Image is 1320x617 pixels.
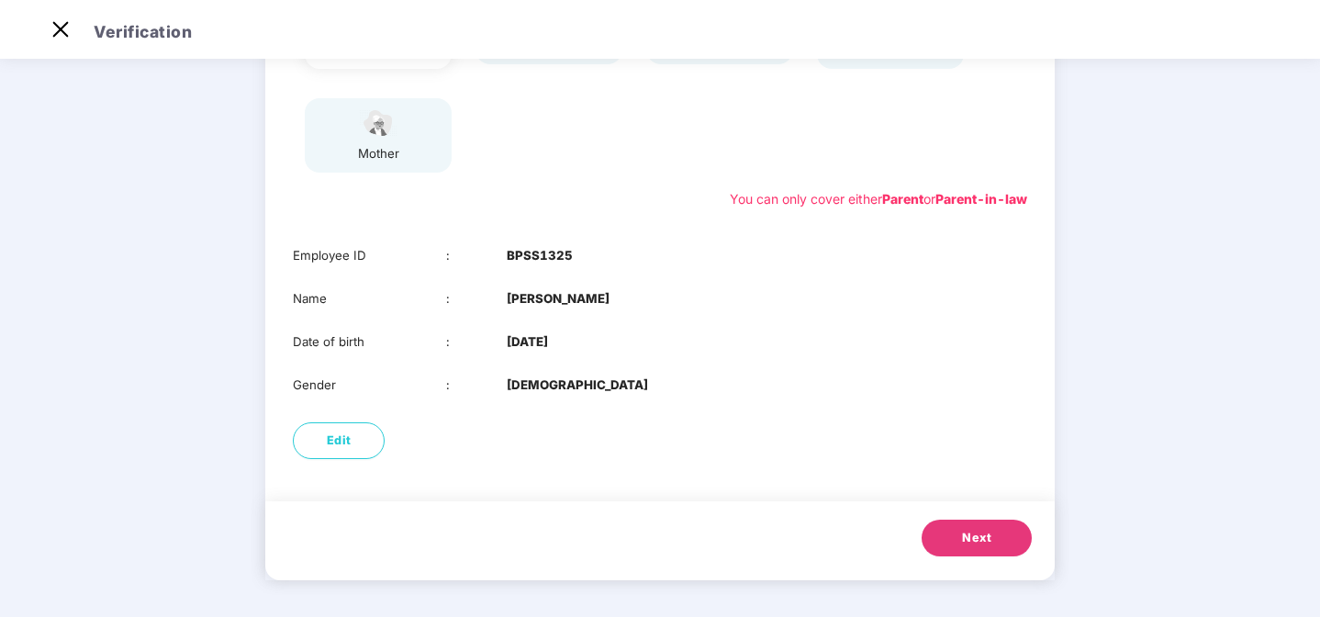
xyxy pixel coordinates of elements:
div: : [446,376,508,395]
div: Date of birth [293,332,446,352]
button: Edit [293,422,385,459]
div: You can only cover either or [730,189,1027,209]
div: Name [293,289,446,308]
img: svg+xml;base64,PHN2ZyB4bWxucz0iaHR0cDovL3d3dy53My5vcmcvMjAwMC9zdmciIHdpZHRoPSI1NCIgaGVpZ2h0PSIzOC... [355,107,401,140]
b: [PERSON_NAME] [507,289,610,308]
b: [DEMOGRAPHIC_DATA] [507,376,648,395]
b: BPSS1325 [507,246,573,265]
div: mother [355,144,401,163]
div: Employee ID [293,246,446,265]
b: [DATE] [507,332,548,352]
span: Next [962,529,991,547]
b: Parent-in-law [935,191,1027,207]
button: Next [922,520,1032,556]
div: : [446,246,508,265]
div: : [446,332,508,352]
span: Edit [327,432,352,450]
div: Gender [293,376,446,395]
b: Parent [882,191,923,207]
div: : [446,289,508,308]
